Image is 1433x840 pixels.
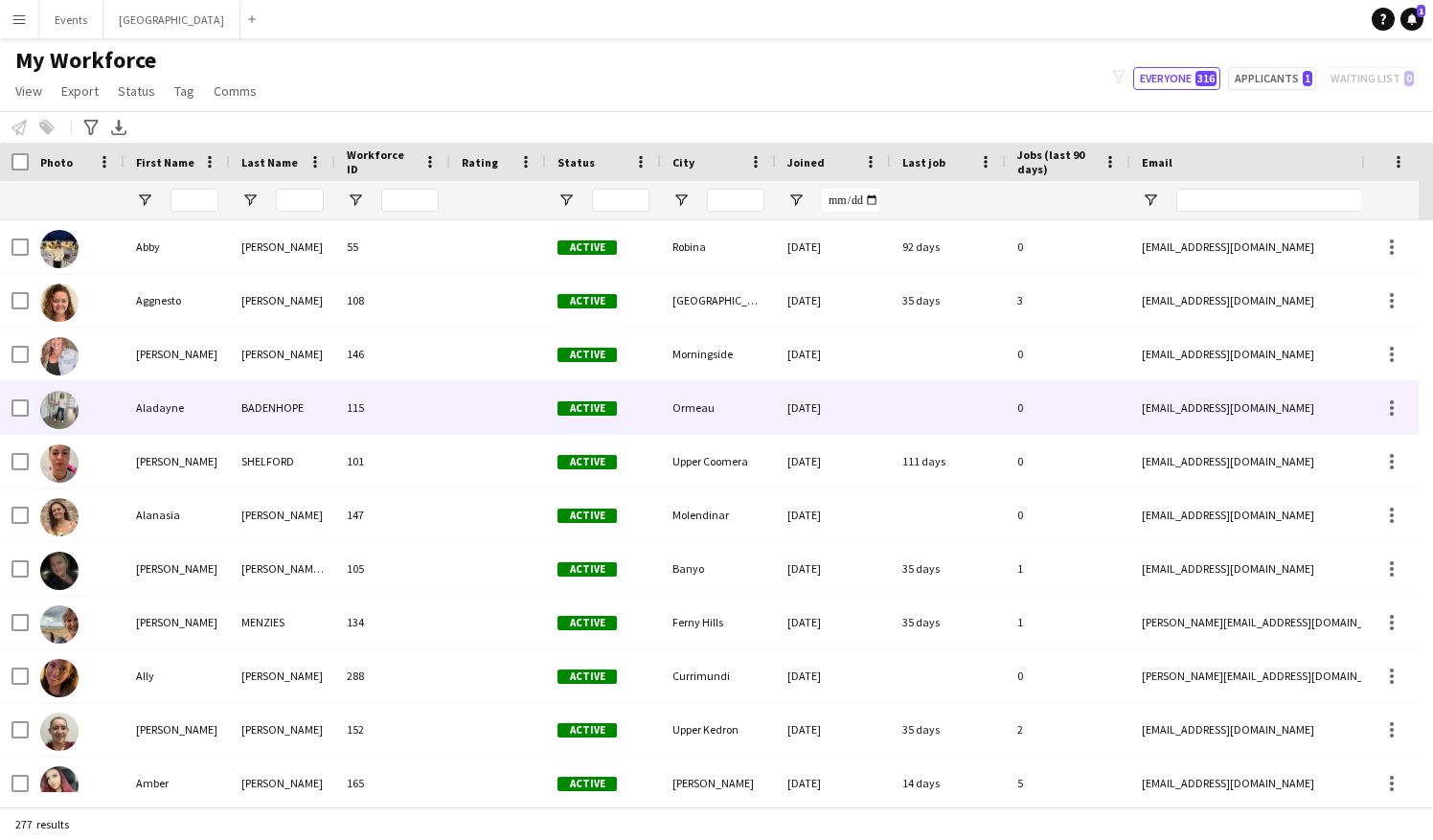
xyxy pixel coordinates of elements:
[381,189,439,212] input: Workforce ID Filter Input
[557,348,617,362] span: Active
[54,79,106,103] a: Export
[891,542,1006,595] div: 35 days
[776,542,891,595] div: [DATE]
[335,328,450,380] div: 146
[40,155,73,170] span: Photo
[80,116,102,139] app-action-btn: Advanced filters
[776,435,891,488] div: [DATE]
[15,82,42,100] span: View
[891,435,1006,488] div: 111 days
[125,328,230,380] div: [PERSON_NAME]
[1417,5,1425,17] span: 1
[557,777,617,791] span: Active
[661,435,776,488] div: Upper Coomera
[230,220,335,273] div: [PERSON_NAME]
[891,596,1006,648] div: 35 days
[787,192,805,209] button: Open Filter Menu
[40,713,79,751] img: Amanda WHITEHEAD
[1006,381,1130,434] div: 0
[1142,155,1172,170] span: Email
[40,498,79,536] img: Alanasia Malone
[40,552,79,590] img: Alicia Robinson (Nee Thomas)
[661,703,776,756] div: Upper Kedron
[776,757,891,809] div: [DATE]
[1006,488,1130,541] div: 0
[661,328,776,380] div: Morningside
[214,82,257,100] span: Comms
[661,488,776,541] div: Molendinar
[241,155,298,170] span: Last Name
[1133,67,1220,90] button: Everyone316
[557,616,617,630] span: Active
[557,455,617,469] span: Active
[230,757,335,809] div: [PERSON_NAME]
[1006,649,1130,702] div: 0
[557,723,617,738] span: Active
[1006,703,1130,756] div: 2
[592,189,649,212] input: Status Filter Input
[1195,71,1217,86] span: 316
[125,542,230,595] div: [PERSON_NAME]
[125,703,230,756] div: [PERSON_NAME]
[125,649,230,702] div: Ally
[557,562,617,577] span: Active
[61,82,99,100] span: Export
[335,703,450,756] div: 152
[110,79,163,103] a: Status
[335,649,450,702] div: 288
[776,703,891,756] div: [DATE]
[1228,67,1316,90] button: Applicants1
[891,703,1006,756] div: 35 days
[557,509,617,523] span: Active
[230,596,335,648] div: MENZIES
[902,155,945,170] span: Last job
[241,192,259,209] button: Open Filter Menu
[125,274,230,327] div: Aggnesto
[40,391,79,429] img: Aladayne BADENHOPE
[1006,542,1130,595] div: 1
[707,189,764,212] input: City Filter Input
[557,155,595,170] span: Status
[118,82,155,100] span: Status
[230,274,335,327] div: [PERSON_NAME]
[1006,274,1130,327] div: 3
[557,240,617,255] span: Active
[136,192,153,209] button: Open Filter Menu
[230,435,335,488] div: SHELFORD
[125,435,230,488] div: [PERSON_NAME]
[335,488,450,541] div: 147
[230,542,335,595] div: [PERSON_NAME] ([PERSON_NAME])
[661,542,776,595] div: Banyo
[1006,220,1130,273] div: 0
[557,401,617,416] span: Active
[276,189,324,212] input: Last Name Filter Input
[167,79,202,103] a: Tag
[1400,8,1423,31] a: 1
[822,189,879,212] input: Joined Filter Input
[776,488,891,541] div: [DATE]
[136,155,194,170] span: First Name
[40,230,79,268] img: Abby SCHUMACHER
[1006,757,1130,809] div: 5
[40,659,79,697] img: Ally Bracco
[891,757,1006,809] div: 14 days
[39,1,103,38] button: Events
[125,488,230,541] div: Alanasia
[230,488,335,541] div: [PERSON_NAME]
[672,192,690,209] button: Open Filter Menu
[335,220,450,273] div: 55
[335,435,450,488] div: 101
[40,766,79,805] img: Amber Cowan
[776,596,891,648] div: [DATE]
[40,444,79,483] img: Alaina SHELFORD
[776,274,891,327] div: [DATE]
[347,192,364,209] button: Open Filter Menu
[1006,596,1130,648] div: 1
[125,596,230,648] div: [PERSON_NAME]
[1017,148,1096,176] span: Jobs (last 90 days)
[672,155,694,170] span: City
[1006,435,1130,488] div: 0
[462,155,498,170] span: Rating
[1303,71,1312,86] span: 1
[125,381,230,434] div: Aladayne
